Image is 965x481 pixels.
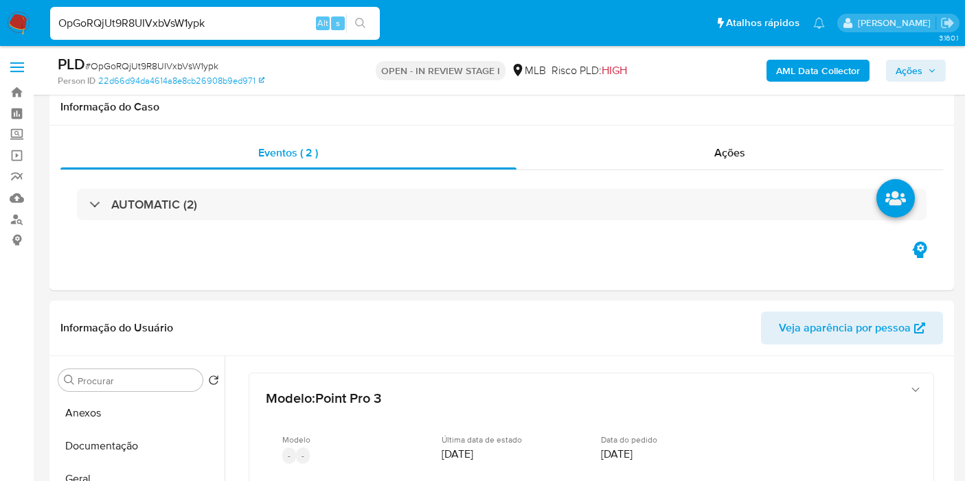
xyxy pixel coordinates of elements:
span: Veja aparência por pessoa [779,312,911,344]
button: Procurar [64,375,75,386]
b: AML Data Collector [776,60,860,82]
button: AML Data Collector [767,60,870,82]
span: s [336,16,340,30]
span: Risco PLD: [552,63,627,78]
button: Documentação [53,430,225,462]
span: Ações [714,145,745,161]
p: leticia.merlin@mercadolivre.com [858,16,935,30]
button: Ações [886,60,946,82]
b: Person ID [58,75,95,87]
input: Pesquise usuários ou casos... [50,14,380,32]
button: Retornar ao pedido padrão [208,375,219,390]
b: PLD [58,53,85,75]
div: AUTOMATIC (2) [77,189,927,220]
span: Atalhos rápidos [726,16,799,30]
p: OPEN - IN REVIEW STAGE I [376,61,506,80]
span: # OpGoRQjUt9R8UIVxbVsW1ypk [85,59,218,73]
button: Veja aparência por pessoa [761,312,943,344]
span: Ações [896,60,922,82]
a: 22d66d94da4614a8e8cb26908b9ed971 [98,75,264,87]
div: MLB [511,63,546,78]
span: Eventos ( 2 ) [258,145,318,161]
button: Anexos [53,397,225,430]
span: HIGH [602,62,627,78]
a: Notificações [813,17,825,29]
h3: AUTOMATIC (2) [111,197,197,212]
a: Sair [940,16,955,30]
h1: Informação do Caso [60,100,943,114]
span: Alt [317,16,328,30]
input: Procurar [78,375,197,387]
h1: Informação do Usuário [60,321,173,335]
button: search-icon [346,14,374,33]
